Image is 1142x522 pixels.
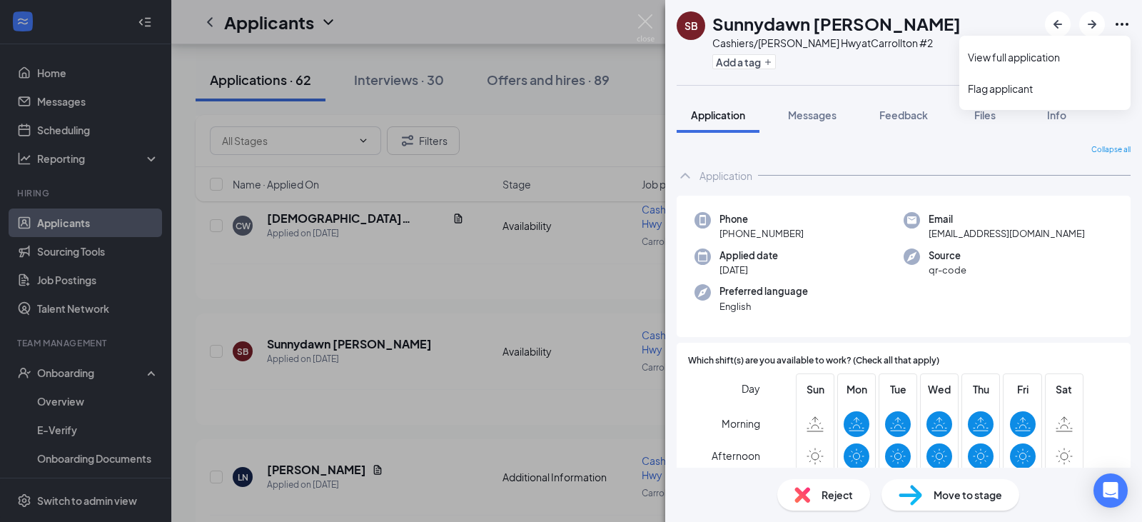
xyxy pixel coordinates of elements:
[691,109,745,121] span: Application
[1049,16,1066,33] svg: ArrowLeftNew
[712,36,961,50] div: Cashiers/[PERSON_NAME] Hwy at Carrollton #2
[844,381,869,397] span: Mon
[764,58,772,66] svg: Plus
[1091,144,1131,156] span: Collapse all
[712,54,776,69] button: PlusAdd a tag
[929,263,966,277] span: qr-code
[712,443,760,468] span: Afternoon
[822,487,853,503] span: Reject
[1010,381,1036,397] span: Fri
[722,411,760,436] span: Morning
[879,109,928,121] span: Feedback
[742,381,760,396] span: Day
[1079,11,1105,37] button: ArrowRight
[802,381,828,397] span: Sun
[934,487,1002,503] span: Move to stage
[1093,473,1128,508] div: Open Intercom Messenger
[1083,16,1101,33] svg: ArrowRight
[677,167,694,184] svg: ChevronUp
[712,11,961,36] h1: Sunnydawn [PERSON_NAME]
[1113,16,1131,33] svg: Ellipses
[719,284,808,298] span: Preferred language
[719,299,808,313] span: English
[688,354,939,368] span: Which shift(s) are you available to work? (Check all that apply)
[1045,11,1071,37] button: ArrowLeftNew
[1051,381,1077,397] span: Sat
[684,19,698,33] div: SB
[968,381,994,397] span: Thu
[719,212,804,226] span: Phone
[885,381,911,397] span: Tue
[719,249,778,263] span: Applied date
[968,50,1122,64] a: View full application
[926,381,952,397] span: Wed
[699,169,752,183] div: Application
[1047,109,1066,121] span: Info
[929,249,966,263] span: Source
[929,226,1085,241] span: [EMAIL_ADDRESS][DOMAIN_NAME]
[719,263,778,277] span: [DATE]
[788,109,837,121] span: Messages
[974,109,996,121] span: Files
[929,212,1085,226] span: Email
[719,226,804,241] span: [PHONE_NUMBER]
